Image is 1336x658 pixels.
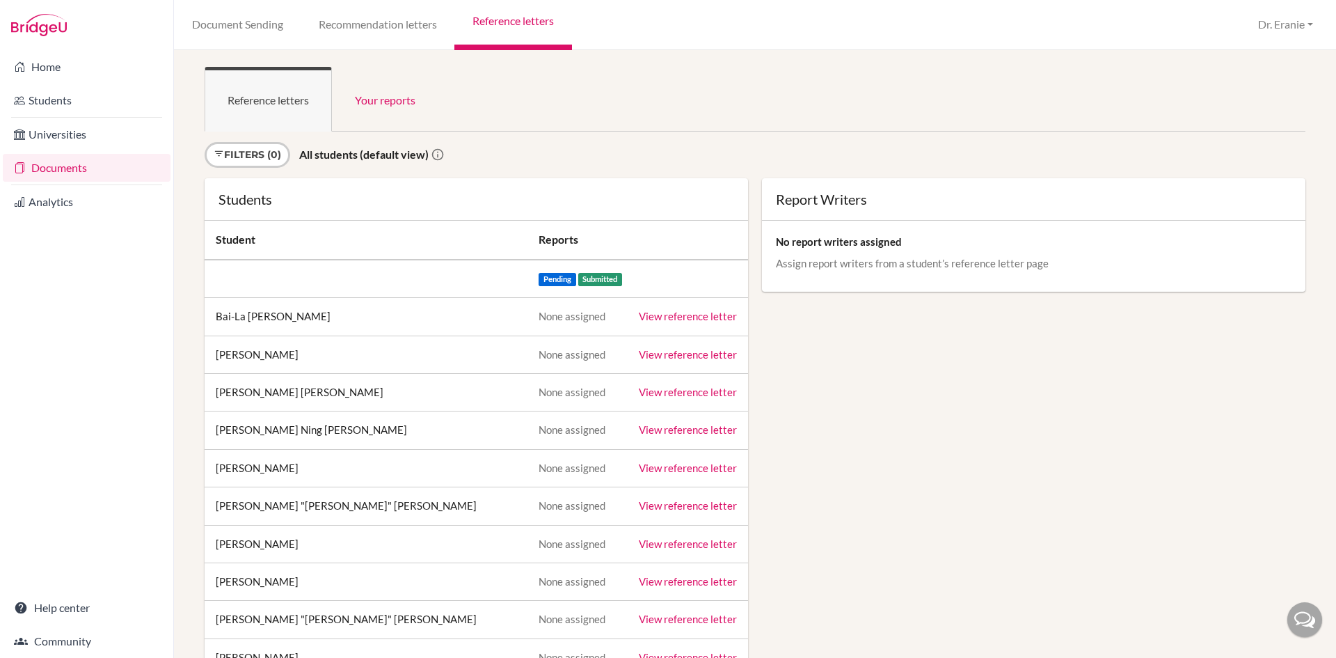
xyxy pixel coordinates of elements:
[639,423,737,436] a: View reference letter
[539,462,605,474] span: None assigned
[639,538,737,550] a: View reference letter
[3,86,170,114] a: Students
[218,192,734,206] div: Students
[205,563,527,601] td: [PERSON_NAME]
[205,298,527,336] td: Bai-La [PERSON_NAME]
[776,235,1291,249] p: No report writers assigned
[205,67,332,132] a: Reference letters
[776,256,1291,270] p: Assign report writers from a student’s reference letter page
[205,221,527,260] th: Student
[539,575,605,588] span: None assigned
[205,336,527,373] td: [PERSON_NAME]
[539,423,605,436] span: None assigned
[539,613,605,625] span: None assigned
[3,594,170,622] a: Help center
[3,154,170,182] a: Documents
[539,386,605,398] span: None assigned
[539,273,576,286] span: Pending
[639,386,737,398] a: View reference letter
[639,499,737,512] a: View reference letter
[205,142,290,168] a: Filters (0)
[3,120,170,148] a: Universities
[205,373,527,411] td: [PERSON_NAME] [PERSON_NAME]
[639,462,737,474] a: View reference letter
[639,575,737,588] a: View reference letter
[639,310,737,322] a: View reference letter
[776,192,1291,206] div: Report Writers
[539,499,605,512] span: None assigned
[299,148,429,161] strong: All students (default view)
[205,449,527,487] td: [PERSON_NAME]
[205,601,527,639] td: [PERSON_NAME] "[PERSON_NAME]" [PERSON_NAME]
[539,310,605,322] span: None assigned
[332,67,438,132] a: Your reports
[3,188,170,216] a: Analytics
[3,53,170,81] a: Home
[1252,12,1319,38] button: Dr. Eranie
[205,412,527,449] td: [PERSON_NAME] Ning [PERSON_NAME]
[539,538,605,550] span: None assigned
[539,348,605,361] span: None assigned
[639,348,737,361] a: View reference letter
[639,613,737,625] a: View reference letter
[11,14,67,36] img: Bridge-U
[578,273,623,286] span: Submitted
[527,221,748,260] th: Reports
[205,487,527,525] td: [PERSON_NAME] "[PERSON_NAME]" [PERSON_NAME]
[205,525,527,563] td: [PERSON_NAME]
[3,627,170,655] a: Community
